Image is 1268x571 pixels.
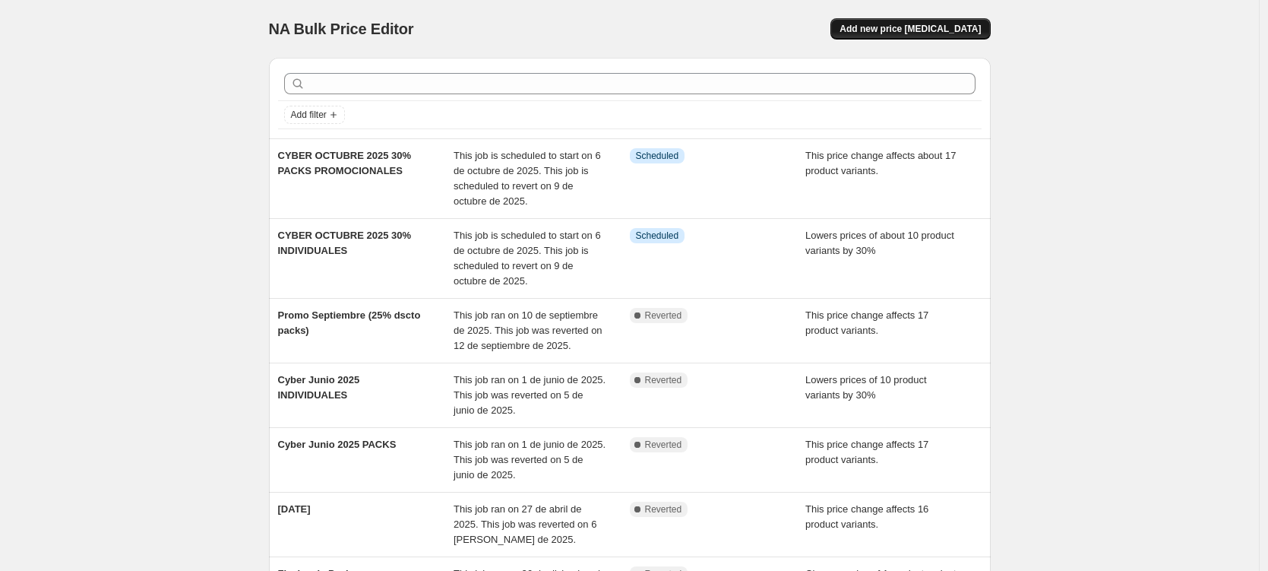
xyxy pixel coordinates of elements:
[840,23,981,35] span: Add new price [MEDICAL_DATA]
[454,439,606,481] span: This job ran on 1 de junio de 2025. This job was reverted on 5 de junio de 2025.
[269,21,414,37] span: NA Bulk Price Editor
[278,503,311,515] span: [DATE]
[805,374,927,401] span: Lowers prices of 10 product variants by 30%
[278,309,421,336] span: Promo Septiembre (25% dscto packs)
[454,309,602,351] span: This job ran on 10 de septiembre de 2025. This job was reverted on 12 de septiembre de 2025.
[805,503,928,530] span: This price change affects 16 product variants.
[278,230,412,256] span: CYBER OCTUBRE 2025 30% INDIVIDUALES
[830,18,990,40] button: Add new price [MEDICAL_DATA]
[636,230,679,242] span: Scheduled
[278,150,412,176] span: CYBER OCTUBRE 2025 30% PACKS PROMOCIONALES
[454,150,601,207] span: This job is scheduled to start on 6 de octubre de 2025. This job is scheduled to revert on 9 de o...
[805,150,957,176] span: This price change affects about 17 product variants.
[636,150,679,162] span: Scheduled
[454,230,601,287] span: This job is scheduled to start on 6 de octubre de 2025. This job is scheduled to revert on 9 de o...
[805,439,928,465] span: This price change affects 17 product variants.
[805,230,954,256] span: Lowers prices of about 10 product variants by 30%
[284,106,345,124] button: Add filter
[645,309,682,322] span: Reverted
[805,309,928,336] span: This price change affects 17 product variants.
[278,439,397,450] span: Cyber Junio 2025 PACKS
[291,109,327,121] span: Add filter
[645,503,682,515] span: Reverted
[645,374,682,386] span: Reverted
[454,374,606,416] span: This job ran on 1 de junio de 2025. This job was reverted on 5 de junio de 2025.
[645,439,682,451] span: Reverted
[278,374,360,401] span: Cyber Junio 2025 INDIVIDUALES
[454,503,596,545] span: This job ran on 27 de abril de 2025. This job was reverted on 6 [PERSON_NAME] de 2025.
